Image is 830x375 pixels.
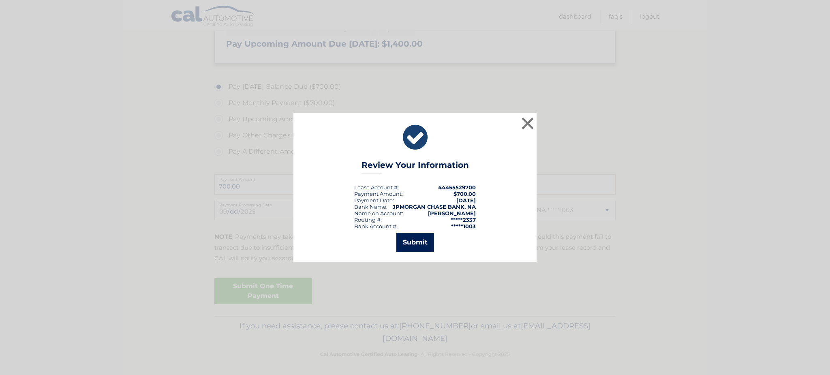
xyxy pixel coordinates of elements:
div: Lease Account #: [354,184,399,191]
span: Payment Date [354,197,393,204]
h3: Review Your Information [362,160,469,174]
div: Payment Amount: [354,191,403,197]
span: [DATE] [456,197,476,204]
strong: 44455529700 [438,184,476,191]
div: Bank Name: [354,204,387,210]
div: : [354,197,394,204]
div: Name on Account: [354,210,403,216]
div: Routing #: [354,216,382,223]
button: × [520,115,536,131]
button: Submit [396,233,434,252]
span: $700.00 [454,191,476,197]
div: Bank Account #: [354,223,398,229]
strong: JPMORGAN CHASE BANK, NA [393,204,476,210]
strong: [PERSON_NAME] [428,210,476,216]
